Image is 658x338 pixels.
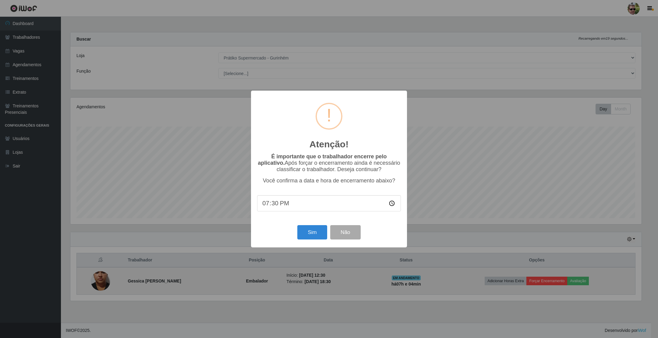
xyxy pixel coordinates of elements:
b: É importante que o trabalhador encerre pelo aplicativo. [258,153,387,166]
button: Não [330,225,360,239]
p: Você confirma a data e hora de encerramento abaixo? [257,178,401,184]
p: Após forçar o encerramento ainda é necessário classificar o trabalhador. Deseja continuar? [257,153,401,173]
h2: Atenção! [310,139,348,150]
button: Sim [297,225,327,239]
